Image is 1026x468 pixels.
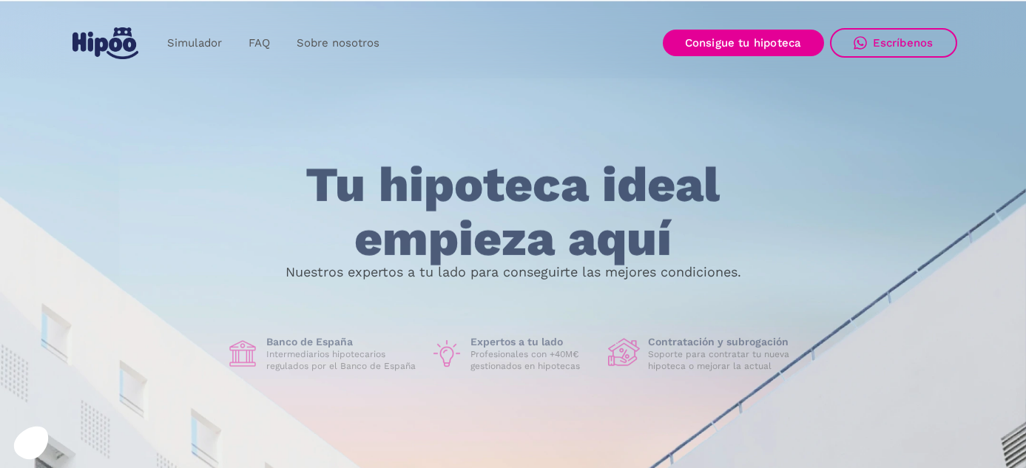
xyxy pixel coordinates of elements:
p: Soporte para contratar tu nueva hipoteca o mejorar la actual [648,349,800,373]
a: FAQ [235,29,283,58]
p: Profesionales con +40M€ gestionados en hipotecas [470,349,596,373]
h1: Banco de España [266,336,419,349]
h1: Expertos a tu lado [470,336,596,349]
h1: Contratación y subrogación [648,336,800,349]
a: home [70,21,142,65]
a: Simulador [154,29,235,58]
a: Consigue tu hipoteca [663,30,824,56]
p: Nuestros expertos a tu lado para conseguirte las mejores condiciones. [286,266,741,278]
p: Intermediarios hipotecarios regulados por el Banco de España [266,349,419,373]
h1: Tu hipoteca ideal empieza aquí [232,158,793,265]
a: Sobre nosotros [283,29,393,58]
a: Escríbenos [830,28,957,58]
div: Escríbenos [873,36,934,50]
